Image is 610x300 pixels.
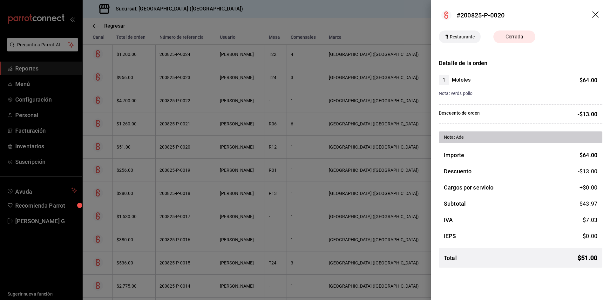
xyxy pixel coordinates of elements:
span: $ 7.03 [583,217,597,223]
h3: Total [444,254,457,262]
div: #200825-P-0020 [457,10,505,20]
span: Restaurante [447,34,477,40]
h3: Subtotal [444,199,466,208]
h3: Descuento [444,167,471,176]
span: 1 [439,76,449,84]
h3: Detalle de la orden [439,59,602,67]
span: $ 0.00 [583,233,597,239]
span: +$ 0.00 [579,183,597,192]
div: Nota: Ade [444,134,597,141]
p: -$13.00 [578,110,597,118]
h4: Molotes [452,76,471,84]
h3: Importe [444,151,464,159]
h3: IEPS [444,232,456,240]
button: drag [592,11,600,19]
span: $ 64.00 [579,77,597,83]
span: Nota: verds pollo [439,91,472,96]
h3: Cargos por servicio [444,183,494,192]
p: Descuento de orden [439,110,480,118]
span: $ 43.97 [579,200,597,207]
h3: IVA [444,216,453,224]
span: -$13.00 [578,167,597,176]
span: $ 51.00 [578,253,597,263]
span: Cerrada [502,33,527,41]
span: $ 64.00 [579,152,597,158]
